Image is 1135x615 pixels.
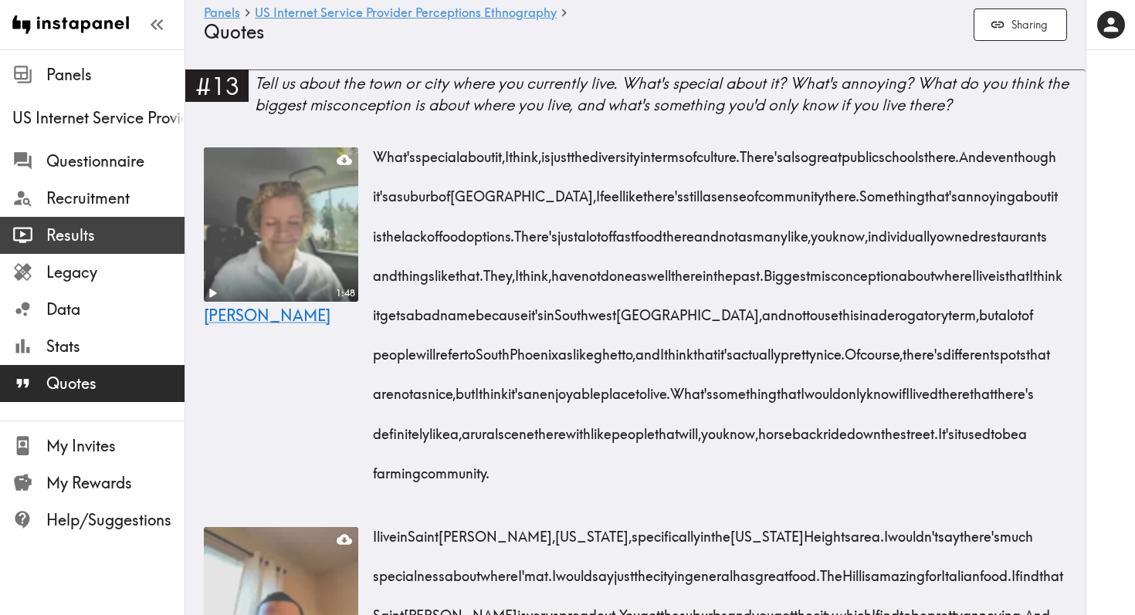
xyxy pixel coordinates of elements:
[470,408,498,448] span: rural
[685,132,696,171] span: of
[862,551,871,590] span: is
[46,188,185,209] span: Recruitment
[439,171,450,211] span: of
[204,6,240,21] a: Panels
[518,551,536,590] span: I'm
[498,408,534,448] span: scene
[204,305,330,326] a: [PERSON_NAME]
[879,132,924,171] span: schools
[557,211,578,250] span: just
[373,290,380,329] span: it
[456,369,475,408] span: but
[388,171,397,211] span: a
[594,329,635,369] span: ghetto,
[811,211,832,250] span: you
[979,290,998,329] span: but
[924,132,959,171] span: there.
[439,512,555,551] span: [PERSON_NAME],
[787,290,806,329] span: not
[373,251,398,290] span: and
[382,211,401,250] span: the
[832,211,868,250] span: know,
[435,329,464,369] span: refer
[373,512,377,551] span: I
[495,132,505,171] span: it,
[974,8,1067,42] button: Sharing
[860,329,903,369] span: course,
[816,329,845,369] span: nice.
[884,512,888,551] span: I
[925,551,941,590] span: for
[466,211,514,250] span: options.
[255,73,1086,116] div: Tell us about the town or city where you currently live. What's special about it? What's annoying...
[634,551,653,590] span: the
[703,171,711,211] span: a
[647,251,671,290] span: well
[415,290,440,329] span: bad
[185,69,249,102] div: #13
[841,369,866,408] span: only
[505,132,509,171] span: I
[12,107,185,129] span: US Internet Service Provider Perceptions Ethnography
[635,329,660,369] span: and
[738,211,753,250] span: as
[994,329,1026,369] span: spots
[600,171,622,211] span: feel
[859,290,870,329] span: in
[1021,290,1033,329] span: of
[839,290,859,329] span: this
[1033,251,1062,290] span: think
[845,329,860,369] span: Of
[788,211,811,250] span: like,
[972,251,976,290] span: I
[671,251,703,290] span: there
[554,290,616,329] span: Southwest
[906,369,910,408] span: I
[653,551,674,590] span: city
[373,329,416,369] span: people
[46,150,185,172] span: Questionnaire
[934,251,972,290] span: where
[406,290,415,329] span: a
[255,6,557,21] a: US Internet Service Provider Perceptions Ethnography
[801,369,805,408] span: I
[612,408,655,448] span: people
[948,290,979,329] span: term,
[670,369,713,408] span: What's
[984,132,1014,171] span: even
[664,329,693,369] span: think
[740,132,783,171] span: There's
[475,369,479,408] span: I
[1014,132,1056,171] span: though
[1005,251,1029,290] span: that
[523,369,540,408] span: an
[998,290,1007,329] span: a
[777,369,801,408] span: that
[888,512,938,551] span: wouldn't
[440,290,476,329] span: name
[635,211,662,250] span: food
[693,329,717,369] span: that
[528,290,544,329] span: it's
[701,408,723,448] span: you
[755,551,788,590] span: great
[941,551,980,590] span: Italian
[401,211,427,250] span: lack
[596,171,600,211] span: I
[804,512,851,551] span: Heights
[674,551,685,590] span: in
[879,290,948,329] span: derogatory
[46,435,185,457] span: My Invites
[643,171,683,211] span: there's
[331,287,358,300] div: 1:48
[976,251,996,290] span: live
[753,211,788,250] span: many
[679,408,701,448] span: will,
[413,369,428,408] span: as
[1051,171,1058,211] span: it
[456,251,483,290] span: that.
[683,171,703,211] span: still
[1000,512,1033,551] span: much
[46,262,185,283] span: Legacy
